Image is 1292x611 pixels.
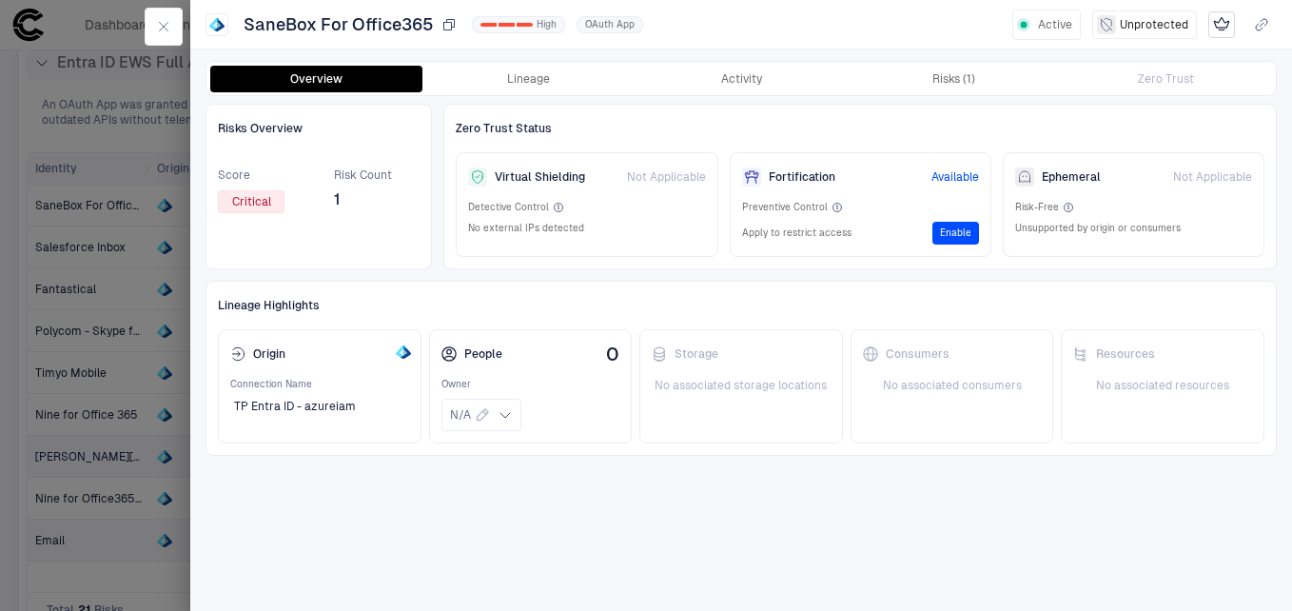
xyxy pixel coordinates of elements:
[499,23,515,27] div: 1
[517,23,533,27] div: 2
[495,169,585,185] span: Virtual Shielding
[585,18,635,31] span: OAuth App
[932,71,975,87] div: Risks (1)
[334,190,392,209] span: 1
[769,169,835,185] span: Fortification
[210,66,422,92] button: Overview
[931,169,979,185] span: Available
[209,17,225,32] div: Entra ID
[218,293,1264,318] div: Lineage Highlights
[334,168,392,183] span: Risk Count
[1208,11,1235,38] div: Mark as Crown Jewel
[932,222,979,245] button: Enable
[230,378,409,391] span: Connection Name
[218,168,284,183] span: Score
[1038,17,1072,32] span: Active
[652,346,718,362] div: Storage
[468,201,549,214] span: Detective Control
[606,344,619,365] span: 0
[422,66,635,92] button: Lineage
[1015,201,1059,214] span: Risk-Free
[230,391,382,422] button: TP Entra ID - azureiam
[218,116,420,141] div: Risks Overview
[1120,17,1188,32] span: Unprotected
[232,194,271,209] span: Critical
[441,378,620,391] span: Owner
[1015,222,1181,235] span: Unsupported by origin or consumers
[244,13,434,36] span: SaneBox For Office365
[1138,71,1194,87] div: Zero Trust
[394,345,409,360] div: Entra ID
[863,378,1042,393] span: No associated consumers
[627,169,706,185] span: Not Applicable
[230,346,285,362] div: Origin
[1073,346,1155,362] div: Resources
[441,346,502,362] div: People
[480,23,497,27] div: 0
[240,10,460,40] button: SaneBox For Office365
[537,18,557,31] span: High
[652,378,831,393] span: No associated storage locations
[234,399,356,414] span: TP Entra ID - azureiam
[1173,169,1252,185] span: Not Applicable
[863,346,949,362] div: Consumers
[742,201,828,214] span: Preventive Control
[1042,169,1101,185] span: Ephemeral
[450,407,471,423] span: N/A
[456,116,1264,141] div: Zero Trust Status
[742,227,852,240] span: Apply to restrict access
[1073,378,1252,393] span: No associated resources
[468,222,584,235] span: No external IPs detected
[635,66,847,92] button: Activity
